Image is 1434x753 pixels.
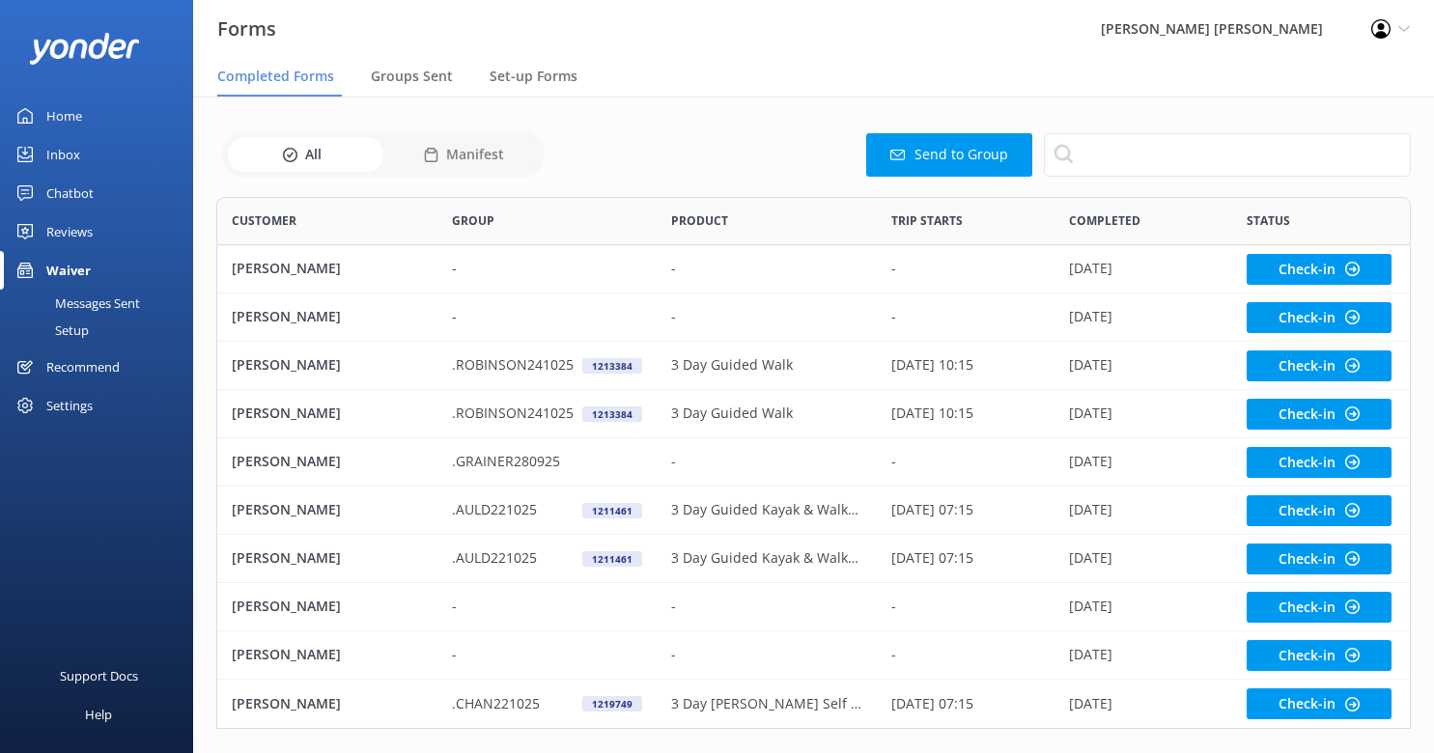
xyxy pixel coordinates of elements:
span: Status [1247,211,1290,230]
p: [DATE] 10:15 [891,403,973,424]
p: 3 Day [PERSON_NAME] Self Guided Walk (Wednesdays)-HOT DEAL [671,693,862,714]
span: Completed Forms [217,67,334,86]
button: Check-in [1247,350,1392,381]
span: Set-up Forms [490,67,577,86]
div: 1219749 [582,696,642,711]
span: Groups Sent [371,67,453,86]
p: - [891,596,896,617]
div: Recommend [46,348,120,386]
div: row [216,487,1411,535]
p: 3 Day Guided Kayak & Walk (Wednesdays) [671,547,862,569]
p: [PERSON_NAME] [232,306,341,327]
button: Check-in [1247,640,1392,671]
div: row [216,245,1411,293]
p: [PERSON_NAME] [232,403,341,424]
a: Messages Sent [12,290,193,317]
p: [DATE] [1069,499,1112,520]
p: - [891,451,896,472]
p: - [671,451,676,472]
p: [DATE] [1069,451,1112,472]
div: Waiver [46,251,91,290]
div: Settings [46,386,93,425]
p: [DATE] [1069,596,1112,617]
p: [DATE] [1069,547,1112,569]
p: - [891,258,896,279]
div: row [216,390,1411,438]
p: .GRAINER280925 [452,451,560,472]
button: Check-in [1247,592,1392,623]
p: 3 Day Guided Kayak & Walk (Wednesdays) [671,499,862,520]
div: Help [85,695,112,734]
span: Trip starts [891,211,963,230]
span: Customer [232,211,296,230]
p: - [891,644,896,665]
p: [DATE] [1069,258,1112,279]
p: - [891,306,896,327]
p: .AULD221025 [452,499,537,520]
p: - [452,306,457,327]
div: 1213384 [582,406,642,422]
div: 1213384 [582,358,642,374]
div: row [216,631,1411,680]
button: Check-in [1247,302,1392,333]
p: [DATE] [1069,306,1112,327]
p: [DATE] [1069,693,1112,714]
div: row [216,583,1411,631]
p: .ROBINSON241025 [452,354,574,376]
p: [DATE] [1069,644,1112,665]
p: .ROBINSON241025 [452,403,574,424]
button: Check-in [1247,495,1392,526]
p: [PERSON_NAME] [232,451,341,472]
div: grid [216,245,1411,728]
p: - [452,258,457,279]
p: .AULD221025 [452,547,537,569]
p: - [671,306,676,327]
p: - [452,644,457,665]
button: Check-in [1247,688,1392,719]
button: Check-in [1247,447,1392,478]
p: [PERSON_NAME] [232,258,341,279]
p: [PERSON_NAME] [232,499,341,520]
p: - [671,596,676,617]
p: - [671,258,676,279]
p: [PERSON_NAME] [232,354,341,376]
span: Completed [1069,211,1140,230]
div: 1211461 [582,503,642,518]
div: Messages Sent [12,290,140,317]
img: yonder-white-logo.png [29,33,140,65]
p: 3 Day Guided Walk [671,403,793,424]
p: [PERSON_NAME] [232,693,341,714]
div: row [216,342,1411,390]
button: Check-in [1247,254,1392,285]
div: row [216,293,1411,342]
div: Inbox [46,135,80,174]
p: 3 Day Guided Walk [671,354,793,376]
span: Product [671,211,728,230]
p: [DATE] 07:15 [891,547,973,569]
p: [PERSON_NAME] [232,644,341,665]
p: [PERSON_NAME] [232,596,341,617]
div: 1211461 [582,551,642,567]
p: [DATE] 07:15 [891,693,973,714]
p: [DATE] [1069,403,1112,424]
div: Support Docs [60,656,138,695]
div: Chatbot [46,174,94,212]
div: row [216,438,1411,487]
p: - [452,596,457,617]
p: [DATE] 07:15 [891,499,973,520]
div: Home [46,97,82,135]
p: [DATE] 10:15 [891,354,973,376]
div: row [216,535,1411,583]
button: Check-in [1247,544,1392,574]
span: Group [452,211,494,230]
div: Reviews [46,212,93,251]
p: - [671,644,676,665]
button: Send to Group [866,133,1032,177]
p: .CHAN221025 [452,693,540,714]
div: row [216,680,1411,728]
div: Setup [12,317,89,344]
button: Check-in [1247,399,1392,430]
p: [PERSON_NAME] [232,547,341,569]
a: Setup [12,317,193,344]
p: [DATE] [1069,354,1112,376]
